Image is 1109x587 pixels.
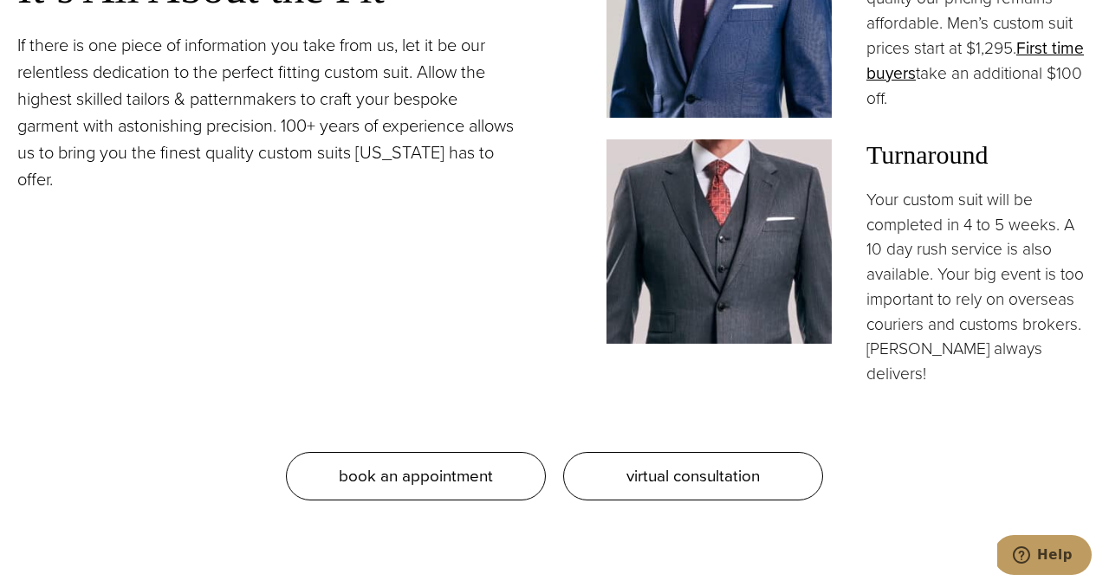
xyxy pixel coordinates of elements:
p: Your custom suit will be completed in 4 to 5 weeks. A 10 day rush service is also available. Your... [866,188,1092,387]
a: book an appointment [286,452,546,500]
iframe: Opens a widget where you can chat to one of our agents [997,535,1092,578]
p: If there is one piece of information you take from us, let it be our relentless dedication to the... [17,32,520,193]
h3: Turnaround [866,139,1092,171]
span: book an appointment [339,463,493,488]
span: virtual consultation [626,463,760,488]
img: Client in vested charcoal bespoke suit with white shirt and red patterned tie. [606,139,832,344]
a: virtual consultation [563,452,823,500]
a: First time buyers [866,35,1084,86]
